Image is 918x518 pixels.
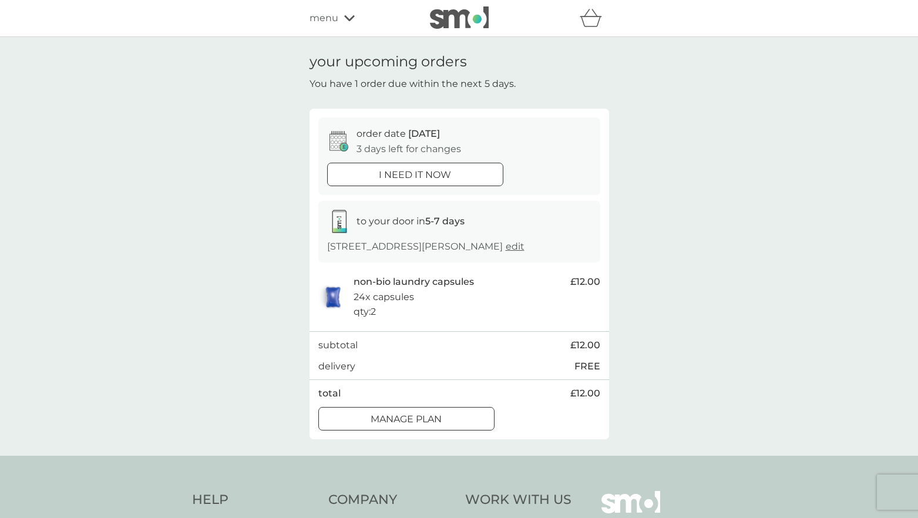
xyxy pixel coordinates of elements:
[328,491,453,509] h4: Company
[310,11,338,26] span: menu
[327,163,503,186] button: i need it now
[574,359,600,374] p: FREE
[327,239,524,254] p: [STREET_ADDRESS][PERSON_NAME]
[357,142,461,157] p: 3 days left for changes
[354,304,376,319] p: qty : 2
[318,386,341,401] p: total
[430,6,489,29] img: smol
[408,128,440,139] span: [DATE]
[354,290,414,305] p: 24x capsules
[357,126,440,142] p: order date
[357,216,465,227] span: to your door in
[318,407,495,430] button: Manage plan
[318,359,355,374] p: delivery
[570,274,600,290] span: £12.00
[465,491,571,509] h4: Work With Us
[192,491,317,509] h4: Help
[310,53,467,70] h1: your upcoming orders
[570,338,600,353] span: £12.00
[371,412,442,427] p: Manage plan
[354,274,474,290] p: non-bio laundry capsules
[310,76,516,92] p: You have 1 order due within the next 5 days.
[318,338,358,353] p: subtotal
[425,216,465,227] strong: 5-7 days
[379,167,451,183] p: i need it now
[506,241,524,252] a: edit
[570,386,600,401] span: £12.00
[580,6,609,30] div: basket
